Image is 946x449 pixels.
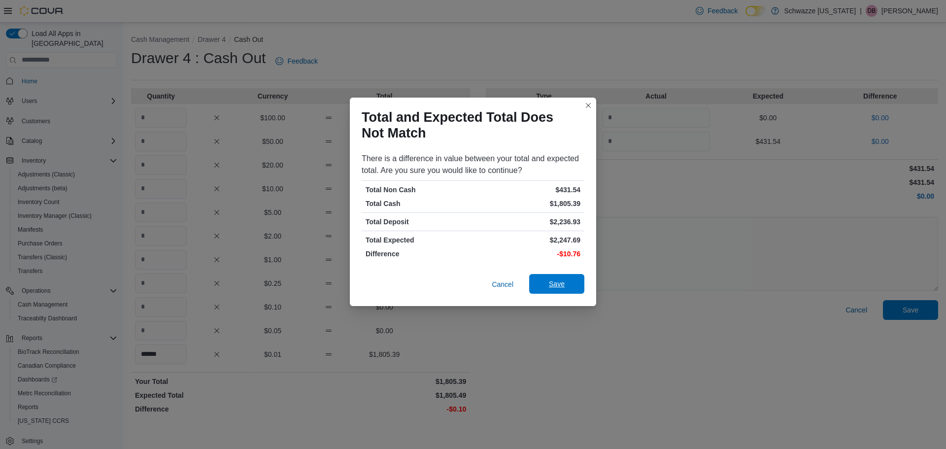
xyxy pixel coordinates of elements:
[475,235,580,245] p: $2,247.69
[366,235,471,245] p: Total Expected
[362,153,584,176] div: There is a difference in value between your total and expected total. Are you sure you would like...
[582,100,594,111] button: Closes this modal window
[529,274,584,294] button: Save
[492,279,513,289] span: Cancel
[549,279,565,289] span: Save
[475,217,580,227] p: $2,236.93
[475,249,580,259] p: -$10.76
[488,275,517,294] button: Cancel
[475,199,580,208] p: $1,805.39
[366,249,471,259] p: Difference
[366,199,471,208] p: Total Cash
[366,185,471,195] p: Total Non Cash
[362,109,576,141] h1: Total and Expected Total Does Not Match
[475,185,580,195] p: $431.54
[366,217,471,227] p: Total Deposit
